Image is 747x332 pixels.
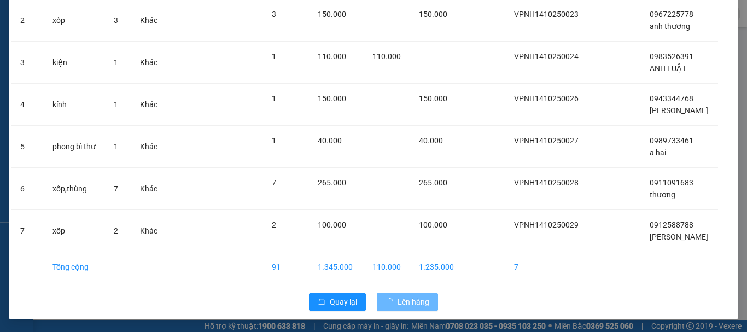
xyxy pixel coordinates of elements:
span: 0912588788 [650,220,693,229]
td: kiện [44,42,105,84]
span: VPNH1410250023 [514,10,579,19]
span: Lên hàng [398,296,429,308]
span: 265.000 [318,178,346,187]
td: 1.235.000 [410,252,463,282]
span: 40.000 [419,136,443,145]
td: xốp,thùng [44,168,105,210]
td: Khác [131,42,167,84]
td: Khác [131,84,167,126]
span: thương [650,190,675,199]
span: 110.000 [318,52,346,61]
span: 7 [114,184,118,193]
span: ANH LUẬT [650,64,686,73]
span: 1 [114,142,118,151]
span: VPNH1410250027 [514,136,579,145]
span: 2 [114,226,118,235]
span: 7 [272,178,276,187]
span: 0911091683 [650,178,693,187]
td: Khác [131,168,167,210]
span: 0983526391 [650,52,693,61]
span: VPNH1410250028 [514,178,579,187]
span: [PERSON_NAME] [650,106,708,115]
span: 3 [114,16,118,25]
span: 3 [272,10,276,19]
td: 3 [11,42,44,84]
td: Khác [131,210,167,252]
td: 1.345.000 [309,252,364,282]
button: rollbackQuay lại [309,293,366,311]
span: rollback [318,298,325,307]
span: 100.000 [419,220,447,229]
span: Quay lại [330,296,357,308]
span: 150.000 [318,94,346,103]
td: 91 [263,252,309,282]
td: 7 [11,210,44,252]
span: 1 [272,94,276,103]
span: 0943344768 [650,94,693,103]
button: Lên hàng [377,293,438,311]
span: VPNH1410250029 [514,220,579,229]
span: VPNH1410250026 [514,94,579,103]
td: 6 [11,168,44,210]
span: 150.000 [419,94,447,103]
td: phong bì thư [44,126,105,168]
span: 0967225778 [650,10,693,19]
span: 150.000 [419,10,447,19]
span: 1 [272,52,276,61]
td: 5 [11,126,44,168]
span: loading [386,298,398,306]
span: 0989733461 [650,136,693,145]
span: VPNH1410250024 [514,52,579,61]
span: 1 [272,136,276,145]
span: 40.000 [318,136,342,145]
td: xốp [44,210,105,252]
td: kính [44,84,105,126]
span: 110.000 [372,52,401,61]
span: 1 [114,58,118,67]
td: Khác [131,126,167,168]
span: 1 [114,100,118,109]
td: 110.000 [364,252,410,282]
span: anh thương [650,22,690,31]
span: [PERSON_NAME] [650,232,708,241]
span: 2 [272,220,276,229]
span: 150.000 [318,10,346,19]
td: Tổng cộng [44,252,105,282]
td: 7 [505,252,588,282]
span: a hai [650,148,666,157]
span: 265.000 [419,178,447,187]
span: 100.000 [318,220,346,229]
td: 4 [11,84,44,126]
